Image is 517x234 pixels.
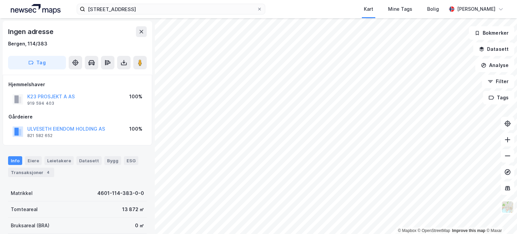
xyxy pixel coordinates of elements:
[501,201,514,213] img: Z
[11,205,38,213] div: Tomteareal
[129,93,142,101] div: 100%
[483,202,517,234] div: Kontrollprogram for chat
[8,156,22,165] div: Info
[398,228,416,233] a: Mapbox
[473,42,514,56] button: Datasett
[27,133,53,138] div: 821 582 652
[418,228,450,233] a: OpenStreetMap
[124,156,138,165] div: ESG
[104,156,121,165] div: Bygg
[483,91,514,104] button: Tags
[8,168,54,177] div: Transaksjoner
[11,189,33,197] div: Matrikkel
[76,156,102,165] div: Datasett
[122,205,144,213] div: 13 872 ㎡
[11,4,61,14] img: logo.a4113a55bc3d86da70a041830d287a7e.svg
[27,101,54,106] div: 919 594 403
[469,26,514,40] button: Bokmerker
[457,5,495,13] div: [PERSON_NAME]
[483,202,517,234] iframe: Chat Widget
[45,169,51,176] div: 4
[8,80,146,89] div: Hjemmelshaver
[8,113,146,121] div: Gårdeiere
[452,228,485,233] a: Improve this map
[475,59,514,72] button: Analyse
[364,5,373,13] div: Kart
[44,156,74,165] div: Leietakere
[11,222,49,230] div: Bruksareal (BRA)
[8,56,66,69] button: Tag
[129,125,142,133] div: 100%
[388,5,412,13] div: Mine Tags
[8,26,55,37] div: Ingen adresse
[482,75,514,88] button: Filter
[85,4,257,14] input: Søk på adresse, matrikkel, gårdeiere, leietakere eller personer
[135,222,144,230] div: 0 ㎡
[8,40,47,48] div: Bergen, 114/383
[427,5,439,13] div: Bolig
[25,156,42,165] div: Eiere
[97,189,144,197] div: 4601-114-383-0-0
